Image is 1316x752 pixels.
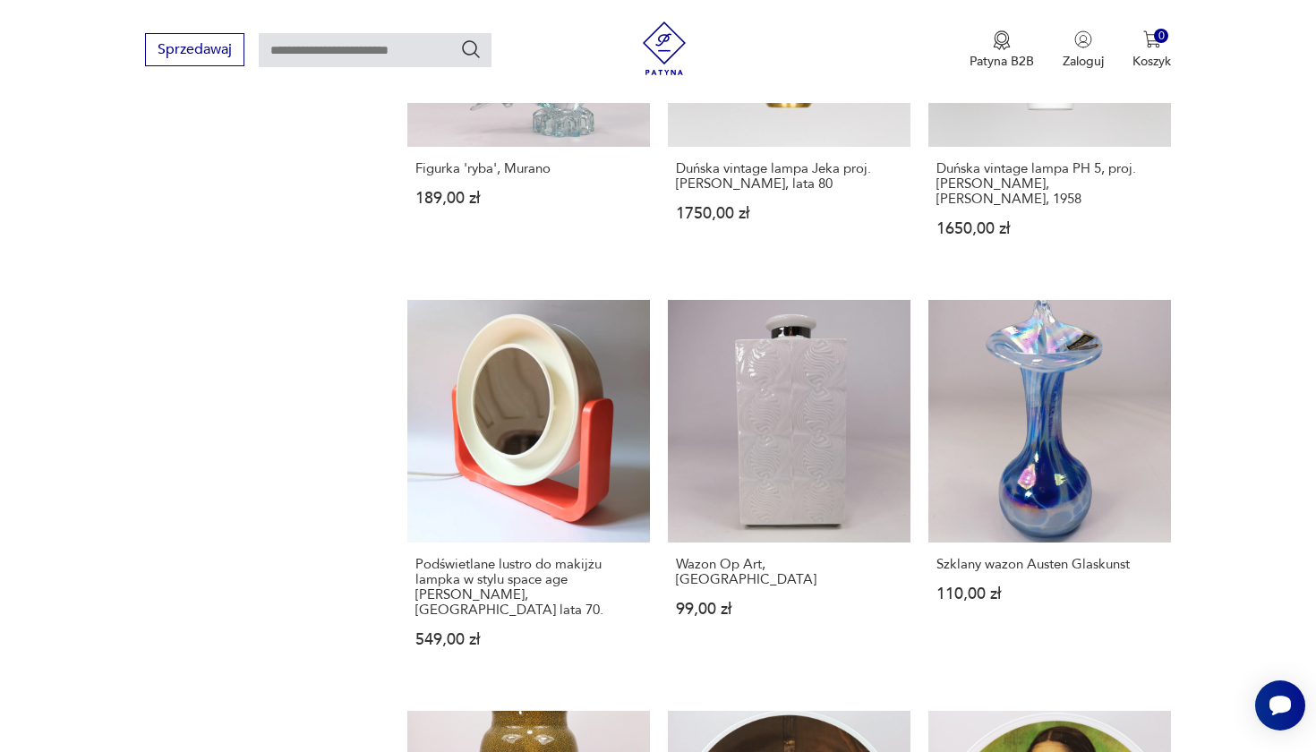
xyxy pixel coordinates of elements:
[676,206,902,221] p: 1750,00 zł
[936,557,1163,572] h3: Szklany wazon Austen Glaskunst
[1132,30,1171,70] button: 0Koszyk
[676,161,902,192] h3: Duńska vintage lampa Jeka proj. [PERSON_NAME], lata 80
[970,30,1034,70] a: Ikona medaluPatyna B2B
[993,30,1011,50] img: Ikona medalu
[1063,30,1104,70] button: Zaloguj
[415,557,642,618] h3: Podświetlane lustro do makijżu lampka w stylu space age [PERSON_NAME],[GEOGRAPHIC_DATA] lata 70.
[415,632,642,647] p: 549,00 zł
[928,300,1171,682] a: Szklany wazon Austen GlaskunstSzklany wazon Austen Glaskunst110,00 zł
[668,300,910,682] a: Wazon Op Art, WallendorfWazon Op Art, [GEOGRAPHIC_DATA]99,00 zł
[1143,30,1161,48] img: Ikona koszyka
[145,33,244,66] button: Sprzedawaj
[415,161,642,176] h3: Figurka 'ryba', Murano
[676,557,902,587] h3: Wazon Op Art, [GEOGRAPHIC_DATA]
[1255,680,1305,731] iframe: Smartsupp widget button
[936,221,1163,236] p: 1650,00 zł
[936,586,1163,602] p: 110,00 zł
[1063,53,1104,70] p: Zaloguj
[407,300,650,682] a: Podświetlane lustro do makijżu lampka w stylu space age Allibert,Niemcy lata 70.Podświetlane lust...
[936,161,1163,207] h3: Duńska vintage lampa PH 5, proj. [PERSON_NAME], [PERSON_NAME], 1958
[1074,30,1092,48] img: Ikonka użytkownika
[1154,29,1169,44] div: 0
[676,602,902,617] p: 99,00 zł
[460,38,482,60] button: Szukaj
[145,45,244,57] a: Sprzedawaj
[415,191,642,206] p: 189,00 zł
[970,53,1034,70] p: Patyna B2B
[1132,53,1171,70] p: Koszyk
[970,30,1034,70] button: Patyna B2B
[637,21,691,75] img: Patyna - sklep z meblami i dekoracjami vintage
